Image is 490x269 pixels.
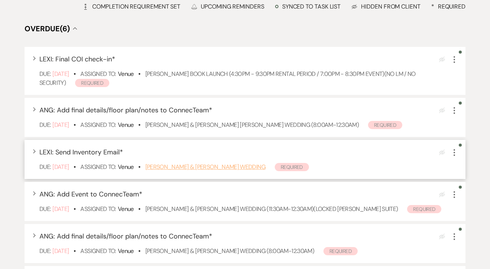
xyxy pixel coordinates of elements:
span: ANG: Add final details/floor plan/notes to ConnecTeam * [39,106,212,115]
span: [DATE] [52,247,69,255]
span: Due: [39,205,51,213]
div: Upcoming Reminders [191,3,264,10]
button: Overdue(6) [25,25,77,32]
span: [DATE] [52,163,69,171]
span: ANG: Add Event to ConnecTeam * [39,190,142,199]
span: [DATE] [52,121,69,129]
span: ANG: Add final details/floor plan/notes to ConnecTeam * [39,232,212,241]
span: Due: [39,121,51,129]
span: LEXI: Send Inventory Email * [39,148,123,157]
span: [DATE] [52,205,69,213]
span: Venue [118,70,134,78]
span: Required [75,79,109,87]
span: Overdue (6) [25,24,70,33]
a: [PERSON_NAME] Book Launch (4:30pm - 9:30pm Rental Period / 7:00pm - 8:30pm Event)(No LM / No Secu... [39,70,416,87]
div: Synced to task list [275,3,341,10]
span: Assigned To: [80,70,116,78]
span: Due: [39,163,51,171]
button: LEXI: Final COI check-in* [39,56,115,63]
b: • [138,247,140,255]
b: • [74,121,75,129]
span: Venue [118,205,134,213]
b: • [138,163,140,171]
span: Required [323,247,358,255]
span: Venue [118,121,134,129]
b: • [74,247,75,255]
span: Assigned To: [80,247,116,255]
div: Completion Requirement Set [83,3,180,10]
span: Venue [118,163,134,171]
a: [PERSON_NAME] & [PERSON_NAME] Wedding [145,163,265,171]
div: Hidden from Client [351,3,420,10]
b: • [138,121,140,129]
div: Required [431,3,465,10]
a: [PERSON_NAME] & [PERSON_NAME] Wedding (11:30am-12:30am)(locked [PERSON_NAME] suite) [145,205,398,213]
span: Assigned To: [80,163,116,171]
span: Due: [39,70,51,78]
button: ANG: Add final details/floor plan/notes to ConnecTeam* [39,107,212,113]
b: • [138,205,140,213]
b: • [74,205,75,213]
span: [DATE] [52,70,69,78]
span: Required [368,121,402,129]
span: Assigned To: [80,205,116,213]
span: LEXI: Final COI check-in * [39,55,115,64]
span: Assigned To: [80,121,116,129]
button: ANG: Add final details/floor plan/notes to ConnecTeam* [39,233,212,240]
b: • [138,70,140,78]
span: Due: [39,247,51,255]
a: [PERSON_NAME] & [PERSON_NAME] [PERSON_NAME] Wedding (8:00am-12:30am) [145,121,359,129]
b: • [74,70,75,78]
a: [PERSON_NAME] & [PERSON_NAME] Wedding (8:00am-12:30am) [145,247,314,255]
button: ANG: Add Event to ConnecTeam* [39,191,142,198]
button: LEXI: Send Inventory Email* [39,149,123,156]
span: Venue [118,247,134,255]
b: • [74,163,75,171]
span: Required [275,163,309,171]
span: Required [407,205,441,213]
